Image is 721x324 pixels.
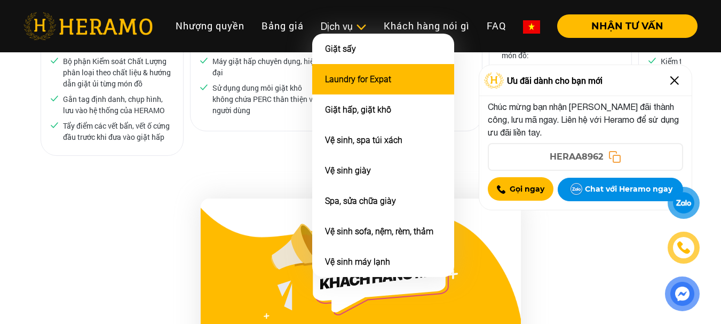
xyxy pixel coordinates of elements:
[497,185,505,194] img: Call
[325,135,402,145] a: Vệ sinh, spa túi xách
[523,20,540,34] img: vn-flag.png
[253,14,312,37] a: Bảng giá
[63,120,171,143] p: Tẩy điểm các vết bẩn, vết ố cứng đầu trước khi đưa vào giặt hấp
[63,93,171,116] p: Gắn tag định danh, chụp hình, lưu vào hệ thống của HERAMO
[212,56,320,78] p: Máy giặt hấp chuyên dụng, hiện đại
[321,19,367,34] div: Dịch vụ
[647,56,657,65] img: checked.svg
[507,74,603,87] span: Ưu đãi dành cho bạn mới
[557,14,698,38] button: NHẬN TƯ VẤN
[676,240,692,255] img: phone-icon
[325,74,391,84] a: Laundry for Expat
[50,120,59,130] img: checked.svg
[325,44,356,54] a: Giặt sấy
[669,233,699,263] a: phone-icon
[484,73,504,89] img: Logo
[63,56,171,89] p: Bộ phận Kiểm soát Chất Lượng phân loại theo chất liệu & hướng dẫn giặt ủi từng món đồ
[199,82,209,92] img: checked.svg
[23,12,153,40] img: heramo-logo.png
[488,177,553,201] button: Gọi ngay
[264,203,458,319] img: Offer Header
[325,257,390,267] a: Vệ sinh máy lạnh
[325,165,371,176] a: Vệ sinh giày
[666,72,683,89] img: Close
[488,100,683,139] p: Chúc mừng bạn nhận [PERSON_NAME] đãi thành công, lưu mã ngay. Liên hệ với Heramo để sử dụng ưu đã...
[375,14,478,37] a: Khách hàng nói gì
[325,105,391,115] a: Giặt hấp, giặt khô
[50,93,59,103] img: checked.svg
[355,22,367,33] img: subToggleIcon
[549,21,698,31] a: NHẬN TƯ VẤN
[325,196,396,206] a: Spa, sửa chữa giày
[167,14,253,37] a: Nhượng quyền
[478,14,514,37] a: FAQ
[568,181,585,198] img: Zalo
[50,56,59,65] img: checked.svg
[550,151,603,163] span: HERAA8962
[325,226,433,236] a: Vệ sinh sofa, nệm, rèm, thảm
[558,178,683,201] button: Chat với Heramo ngay
[199,56,209,65] img: checked.svg
[212,82,320,116] p: Sử dụng dung môi giặt khô không chứa PERC thân thiện với người dùng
